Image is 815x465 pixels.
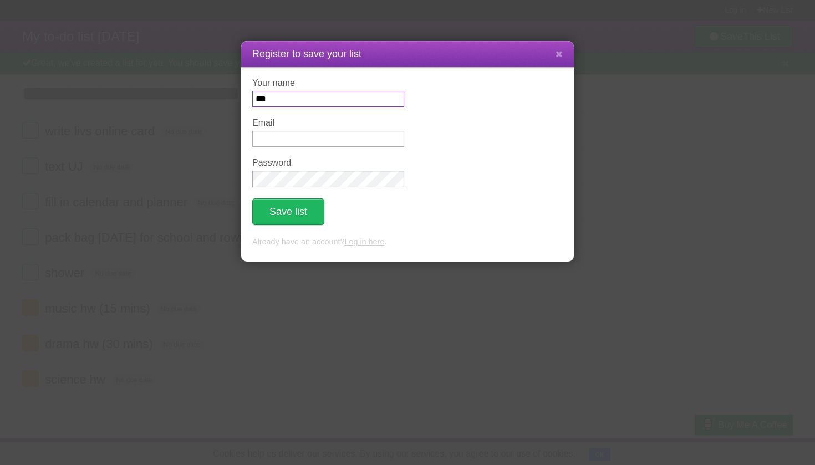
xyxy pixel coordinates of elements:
[344,237,384,246] a: Log in here
[252,158,404,168] label: Password
[252,78,404,88] label: Your name
[252,236,563,248] p: Already have an account? .
[252,118,404,128] label: Email
[252,198,324,225] button: Save list
[252,47,563,62] h1: Register to save your list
